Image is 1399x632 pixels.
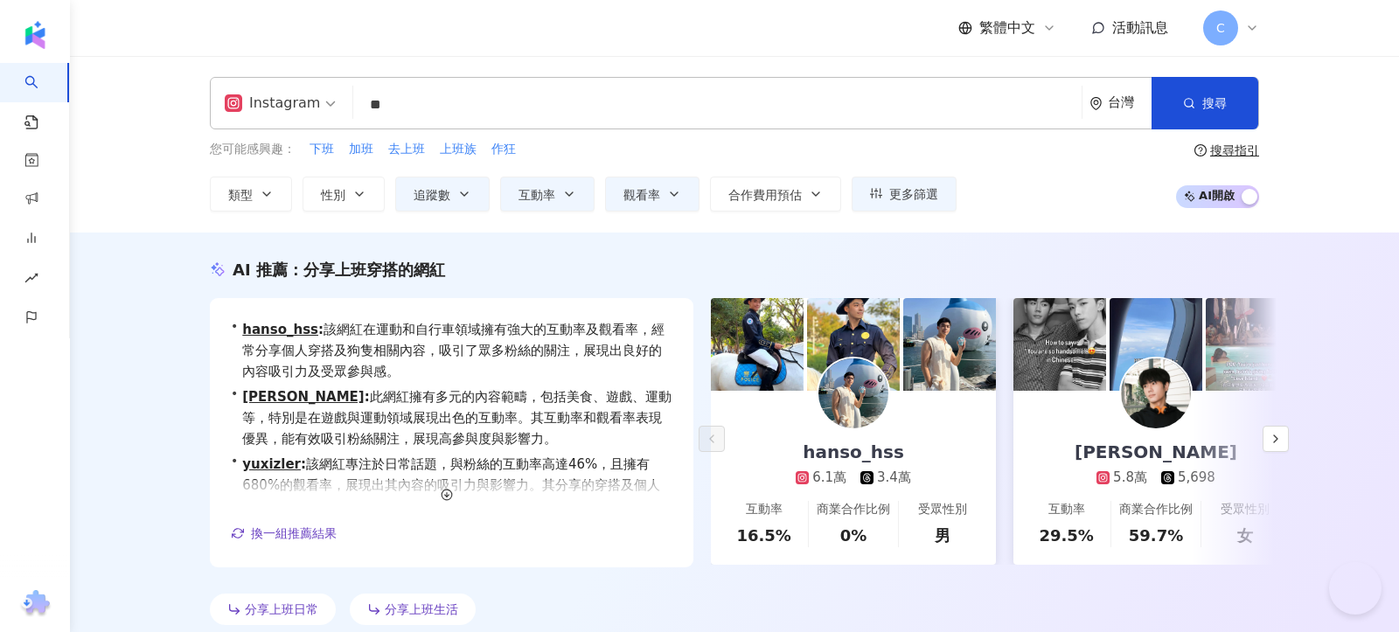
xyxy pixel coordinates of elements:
img: post-image [903,298,996,391]
img: chrome extension [18,590,52,618]
div: 女 [1237,524,1253,546]
button: 下班 [309,140,335,159]
div: • [231,454,672,517]
div: 台灣 [1108,95,1152,110]
span: 追蹤數 [414,188,450,202]
div: 29.5% [1039,524,1093,546]
button: 互動率 [500,177,595,212]
span: 作狂 [491,141,516,158]
img: logo icon [21,21,49,49]
img: post-image [1206,298,1298,391]
span: 此網紅擁有多元的內容範疇，包括美食、遊戲、運動等，特別是在遊戲與運動領域展現出色的互動率。其互動率和觀看率表現優異，能有效吸引粉絲關注，展現高參與度與影響力。 [242,386,672,449]
a: yuxizler [242,456,301,472]
span: 該網紅專注於日常話題，與粉絲的互動率高達46%，且擁有680%的觀看率，展現出其內容的吸引力與影響力。其分享的穿搭及個人資訊為粉絲提供了豐富的參考，成功地吸引了廣大受眾。 [242,454,672,517]
span: environment [1089,97,1103,110]
span: 更多篩選 [889,187,938,201]
img: post-image [1013,298,1106,391]
div: 受眾性別 [1221,501,1270,518]
div: 互動率 [1048,501,1085,518]
div: 6.1萬 [812,469,846,487]
img: post-image [711,298,804,391]
div: 5,698 [1178,469,1215,487]
div: 搜尋指引 [1210,143,1259,157]
span: : [301,456,306,472]
span: 合作費用預估 [728,188,802,202]
span: 搜尋 [1202,96,1227,110]
span: 互動率 [519,188,555,202]
div: 男 [935,524,950,546]
a: hanso_hss [242,322,318,337]
a: hanso_hss6.1萬3.4萬互動率16.5%商業合作比例0%受眾性別男 [711,391,996,565]
div: 3.4萬 [877,469,911,487]
div: • [231,386,672,449]
div: hanso_hss [785,440,922,464]
button: 更多篩選 [852,177,957,212]
div: 商業合作比例 [1119,501,1193,518]
span: 加班 [349,141,373,158]
span: 分享上班穿搭的網紅 [303,260,445,279]
img: KOL Avatar [818,358,888,428]
span: 您可能感興趣： [210,141,296,158]
div: 5.8萬 [1113,469,1147,487]
span: 下班 [310,141,334,158]
span: C [1216,18,1225,38]
img: KOL Avatar [1121,358,1191,428]
span: 去上班 [388,141,425,158]
button: 作狂 [491,140,517,159]
span: 類型 [228,188,253,202]
button: 搜尋 [1152,77,1258,129]
div: 商業合作比例 [817,501,890,518]
button: 換一組推薦結果 [231,520,338,546]
div: AI 推薦 ： [233,259,445,281]
button: 性別 [303,177,385,212]
span: 觀看率 [623,188,660,202]
span: 性別 [321,188,345,202]
div: Instagram [225,89,320,117]
button: 上班族 [439,140,477,159]
iframe: Help Scout Beacon - Open [1329,562,1382,615]
div: • [231,319,672,382]
button: 類型 [210,177,292,212]
span: 該網紅在運動和自行車領域擁有強大的互動率及觀看率，經常分享個人穿搭及狗隻相關內容，吸引了眾多粉絲的關注，展現出良好的內容吸引力及受眾參與感。 [242,319,672,382]
button: 觀看率 [605,177,699,212]
a: [PERSON_NAME] [242,389,364,405]
span: 分享上班生活 [385,602,458,616]
div: 受眾性別 [918,501,967,518]
span: 繁體中文 [979,18,1035,38]
span: 換一組推薦結果 [251,526,337,540]
span: : [365,389,370,405]
button: 加班 [348,140,374,159]
div: 59.7% [1129,524,1183,546]
span: question-circle [1194,144,1207,156]
a: search [24,63,59,131]
a: [PERSON_NAME]5.8萬5,698互動率29.5%商業合作比例59.7%受眾性別女 [1013,391,1298,565]
div: 互動率 [746,501,783,518]
button: 追蹤數 [395,177,490,212]
div: [PERSON_NAME] [1057,440,1255,464]
span: 活動訊息 [1112,19,1168,36]
span: : [318,322,324,337]
div: 0% [840,524,867,546]
div: 16.5% [736,524,790,546]
button: 合作費用預估 [710,177,841,212]
span: 上班族 [440,141,477,158]
span: 分享上班日常 [245,602,318,616]
img: post-image [1110,298,1202,391]
img: post-image [807,298,900,391]
span: rise [24,260,38,300]
button: 去上班 [387,140,426,159]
